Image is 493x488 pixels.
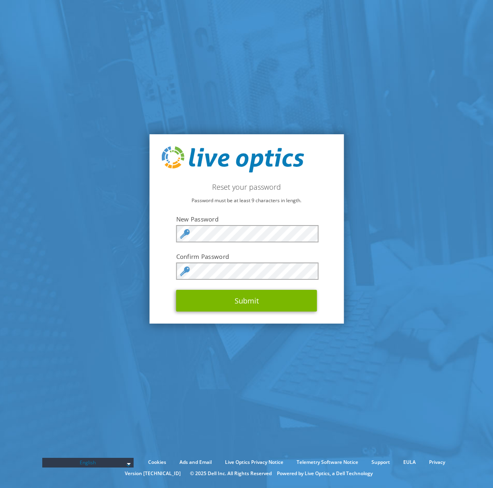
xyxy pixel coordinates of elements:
span: English [46,458,130,467]
li: © 2025 Dell Inc. All Rights Reserved [186,469,276,478]
a: Live Optics Privacy Notice [219,458,289,467]
h2: Reset your password [161,182,332,191]
a: Cookies [142,458,172,467]
p: Password must be at least 9 characters in length. [161,196,332,205]
a: Telemetry Software Notice [291,458,364,467]
button: Submit [176,290,317,312]
a: Support [365,458,396,467]
a: Privacy [423,458,451,467]
a: EULA [397,458,422,467]
img: live_optics_svg.svg [161,146,304,173]
li: Version [TECHNICAL_ID] [121,469,185,478]
label: New Password [176,215,317,223]
a: Ads and Email [173,458,218,467]
label: Confirm Password [176,252,317,260]
li: Powered by Live Optics, a Dell Technology [277,469,373,478]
